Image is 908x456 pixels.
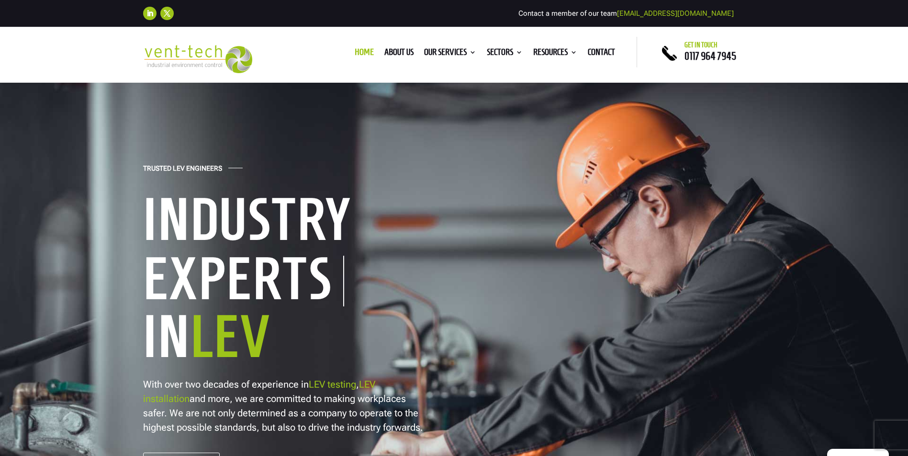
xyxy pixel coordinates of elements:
h4: Trusted LEV Engineers [143,164,222,177]
span: Contact a member of our team [518,9,734,18]
a: [EMAIL_ADDRESS][DOMAIN_NAME] [617,9,734,18]
img: 2023-09-27T08_35_16.549ZVENT-TECH---Clear-background [143,45,253,73]
h1: In [143,306,440,371]
a: Our Services [424,49,476,59]
a: Sectors [487,49,523,59]
a: Home [355,49,374,59]
a: 0117 964 7945 [684,50,736,62]
a: About us [384,49,414,59]
span: LEV [191,305,271,368]
h1: Industry [143,189,440,254]
a: LEV testing [309,379,356,390]
a: LEV installation [143,379,375,404]
a: Resources [533,49,577,59]
a: Follow on X [160,7,174,20]
span: Get in touch [684,41,717,49]
h1: Experts [143,256,344,306]
a: Contact [588,49,615,59]
p: With over two decades of experience in , and more, we are committed to making workplaces safer. W... [143,377,426,434]
a: Follow on LinkedIn [143,7,157,20]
